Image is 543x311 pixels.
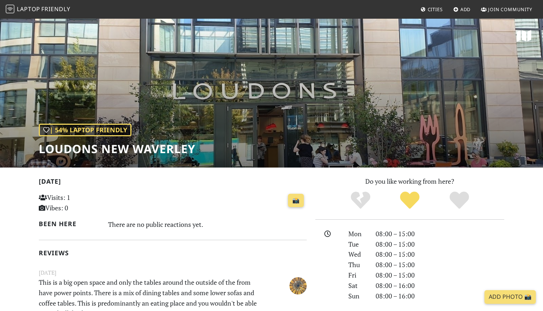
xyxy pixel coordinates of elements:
[289,281,307,289] span: Stephen Graham
[450,3,474,16] a: Add
[478,3,535,16] a: Join Community
[371,291,509,301] div: 08:00 – 16:00
[371,249,509,260] div: 08:00 – 15:00
[344,229,371,239] div: Mon
[39,220,99,228] h2: Been here
[315,176,504,187] p: Do you like working from here?
[385,191,435,210] div: Yes
[288,194,304,207] a: 📸
[460,6,471,13] span: Add
[435,191,484,210] div: Definitely!
[6,3,70,16] a: LaptopFriendly LaptopFriendly
[371,229,509,239] div: 08:00 – 15:00
[289,277,307,294] img: 1834-stephen.jpg
[17,5,40,13] span: Laptop
[344,270,371,280] div: Fri
[336,191,385,210] div: No
[108,219,307,230] div: There are no public reactions yet.
[39,142,195,156] h1: Loudons New Waverley
[39,178,307,188] h2: [DATE]
[371,280,509,291] div: 08:00 – 16:00
[371,239,509,250] div: 08:00 – 15:00
[39,124,131,136] div: | 54% Laptop Friendly
[371,260,509,270] div: 08:00 – 15:00
[418,3,446,16] a: Cities
[344,260,371,270] div: Thu
[39,192,122,213] p: Visits: 1 Vibes: 0
[484,290,536,304] a: Add Photo 📸
[34,268,311,277] small: [DATE]
[39,249,307,257] h2: Reviews
[371,270,509,280] div: 08:00 – 15:00
[344,249,371,260] div: Wed
[344,280,371,291] div: Sat
[488,6,532,13] span: Join Community
[428,6,443,13] span: Cities
[344,239,371,250] div: Tue
[6,5,14,13] img: LaptopFriendly
[344,291,371,301] div: Sun
[41,5,70,13] span: Friendly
